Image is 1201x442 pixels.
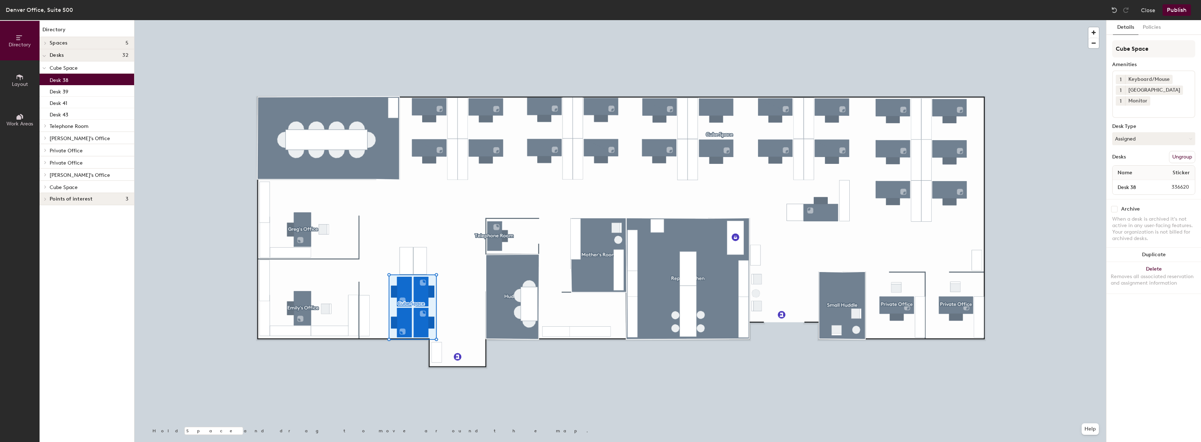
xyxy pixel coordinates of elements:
button: 1 [1116,96,1125,106]
div: When a desk is archived it's not active in any user-facing features. Your organization is not bil... [1112,216,1195,242]
div: Keyboard/Mouse [1125,75,1173,84]
span: Name [1114,166,1136,179]
button: DeleteRemoves all associated reservation and assignment information [1106,262,1201,294]
div: Archive [1121,206,1140,212]
img: Redo [1122,6,1129,14]
span: Telephone Room [50,123,88,129]
span: 32 [122,52,128,58]
button: Close [1141,4,1155,16]
button: Publish [1163,4,1191,16]
span: [PERSON_NAME]'s Office [50,135,110,142]
div: Denver Office, Suite 500 [6,5,73,14]
h1: Directory [40,26,134,37]
button: 1 [1116,75,1125,84]
span: Points of interest [50,196,92,202]
span: Work Areas [6,121,33,127]
span: Cube Space [50,184,78,190]
span: Cube Space [50,65,78,71]
span: Desks [50,52,64,58]
div: Monitor [1125,96,1150,106]
button: Duplicate [1106,248,1201,262]
span: 1 [1120,76,1122,83]
button: Details [1113,20,1138,35]
span: Private Office [50,160,83,166]
span: Private Office [50,148,83,154]
span: 1 [1120,97,1122,105]
p: Desk 43 [50,110,68,118]
span: [PERSON_NAME]'s Office [50,172,110,178]
p: Desk 41 [50,98,67,106]
input: Unnamed desk [1114,182,1154,192]
div: Desk Type [1112,124,1195,129]
p: Desk 38 [50,75,68,83]
span: Sticker [1169,166,1193,179]
button: Help [1082,423,1099,435]
p: Desk 39 [50,87,68,95]
span: 3 [125,196,128,202]
button: 1 [1116,86,1125,95]
button: Assigned [1112,132,1195,145]
span: 5 [125,40,128,46]
div: [GEOGRAPHIC_DATA] [1125,86,1183,95]
button: Policies [1138,20,1165,35]
button: Ungroup [1169,151,1195,163]
div: Desks [1112,154,1126,160]
span: 336620 [1154,183,1193,191]
img: Undo [1111,6,1118,14]
span: Layout [12,81,28,87]
span: Spaces [50,40,68,46]
span: Directory [9,42,31,48]
div: Removes all associated reservation and assignment information [1111,273,1197,286]
span: 1 [1120,87,1122,94]
div: Amenities [1112,62,1195,68]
